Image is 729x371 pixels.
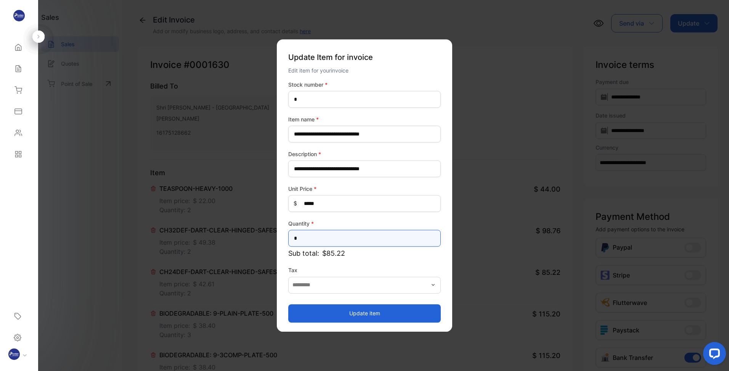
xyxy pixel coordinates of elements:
[288,48,441,66] p: Update Item for invoice
[288,185,441,193] label: Unit Price
[13,10,25,21] img: logo
[288,219,441,227] label: Quantity
[288,248,441,258] p: Sub total:
[294,200,297,208] span: $
[288,150,441,158] label: Description
[288,81,441,89] label: Stock number
[288,304,441,323] button: Update item
[288,67,348,74] span: Edit item for your invoice
[288,266,441,274] label: Tax
[288,115,441,123] label: Item name
[8,348,20,360] img: profile
[697,339,729,371] iframe: LiveChat chat widget
[322,248,345,258] span: $85.22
